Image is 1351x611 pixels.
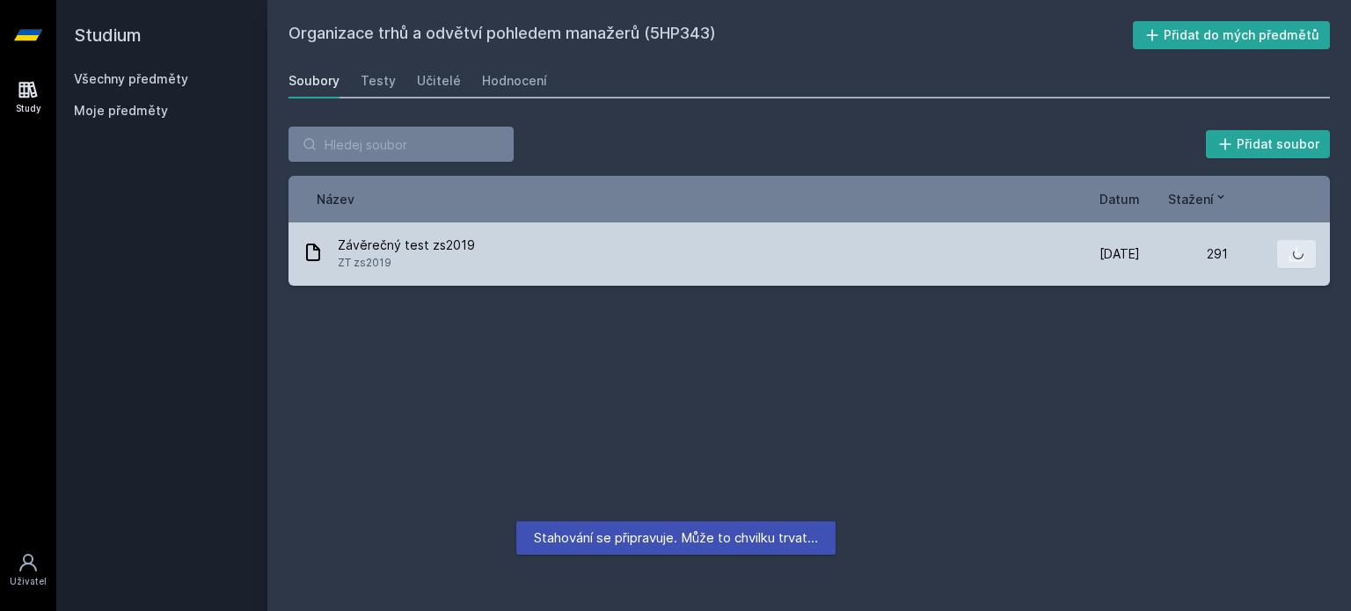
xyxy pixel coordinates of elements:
[417,63,461,98] a: Učitelé
[1206,130,1331,158] button: Přidat soubor
[74,102,168,120] span: Moje předměty
[288,21,1133,49] h2: Organizace trhů a odvětví pohledem manažerů (5HP343)
[361,72,396,90] div: Testy
[482,72,547,90] div: Hodnocení
[4,70,53,124] a: Study
[288,72,340,90] div: Soubory
[1140,245,1228,263] div: 291
[516,521,836,555] div: Stahování se připravuje. Může to chvilku trvat…
[482,63,547,98] a: Hodnocení
[16,102,41,115] div: Study
[1168,190,1228,208] button: Stažení
[288,63,340,98] a: Soubory
[1099,245,1140,263] span: [DATE]
[317,190,354,208] button: Název
[1133,21,1331,49] button: Přidat do mých předmětů
[4,543,53,597] a: Uživatel
[361,63,396,98] a: Testy
[288,127,514,162] input: Hledej soubor
[1168,190,1214,208] span: Stažení
[74,71,188,86] a: Všechny předměty
[1099,190,1140,208] button: Datum
[10,575,47,588] div: Uživatel
[417,72,461,90] div: Učitelé
[338,254,475,272] span: ZT zs2019
[338,236,475,254] span: Závěrečný test zs2019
